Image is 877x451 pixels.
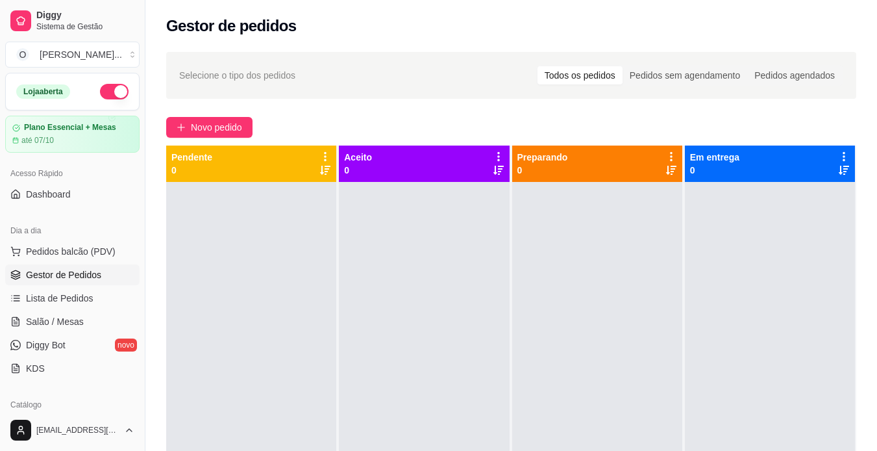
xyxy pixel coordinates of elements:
[5,5,140,36] a: DiggySistema de Gestão
[623,66,747,84] div: Pedidos sem agendamento
[166,117,253,138] button: Novo pedido
[690,164,739,177] p: 0
[166,16,297,36] h2: Gestor de pedidos
[5,163,140,184] div: Acesso Rápido
[100,84,129,99] button: Alterar Status
[171,164,212,177] p: 0
[747,66,842,84] div: Pedidos agendados
[16,48,29,61] span: O
[26,362,45,375] span: KDS
[179,68,295,83] span: Selecione o tipo dos pedidos
[26,315,84,328] span: Salão / Mesas
[26,188,71,201] span: Dashboard
[177,123,186,132] span: plus
[26,292,93,305] span: Lista de Pedidos
[171,151,212,164] p: Pendente
[5,184,140,205] a: Dashboard
[5,311,140,332] a: Salão / Mesas
[690,151,739,164] p: Em entrega
[5,241,140,262] button: Pedidos balcão (PDV)
[5,335,140,355] a: Diggy Botnovo
[21,135,54,146] article: até 07/10
[5,394,140,415] div: Catálogo
[5,42,140,68] button: Select a team
[40,48,122,61] div: [PERSON_NAME] ...
[5,116,140,153] a: Plano Essencial + Mesasaté 07/10
[191,120,242,135] span: Novo pedido
[26,339,66,352] span: Diggy Bot
[16,84,70,99] div: Loja aberta
[5,358,140,379] a: KDS
[344,151,372,164] p: Aceito
[537,66,623,84] div: Todos os pedidos
[36,425,119,435] span: [EMAIL_ADDRESS][DOMAIN_NAME]
[5,220,140,241] div: Dia a dia
[517,151,568,164] p: Preparando
[5,264,140,285] a: Gestor de Pedidos
[26,245,116,258] span: Pedidos balcão (PDV)
[26,268,101,281] span: Gestor de Pedidos
[344,164,372,177] p: 0
[36,10,134,21] span: Diggy
[5,288,140,309] a: Lista de Pedidos
[36,21,134,32] span: Sistema de Gestão
[517,164,568,177] p: 0
[5,415,140,446] button: [EMAIL_ADDRESS][DOMAIN_NAME]
[24,123,116,133] article: Plano Essencial + Mesas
